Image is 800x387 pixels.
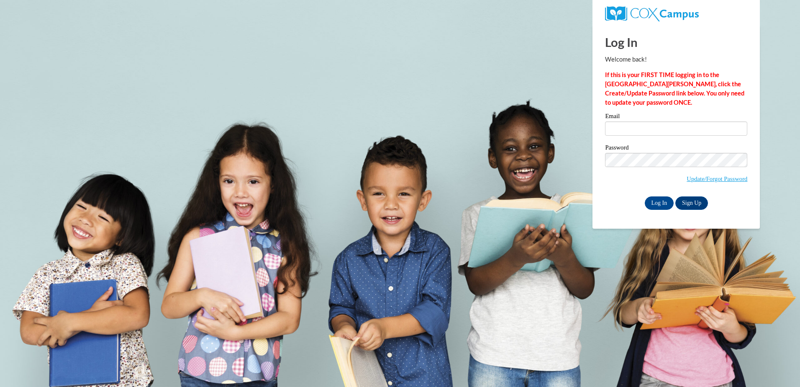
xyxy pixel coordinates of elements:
strong: If this is your FIRST TIME logging in to the [GEOGRAPHIC_DATA][PERSON_NAME], click the Create/Upd... [605,71,744,106]
label: Email [605,113,747,121]
a: Sign Up [675,196,708,210]
label: Password [605,144,747,153]
a: Update/Forgot Password [687,175,747,182]
p: Welcome back! [605,55,747,64]
h1: Log In [605,34,747,51]
img: COX Campus [605,6,698,21]
input: Log In [645,196,674,210]
a: COX Campus [605,10,698,17]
